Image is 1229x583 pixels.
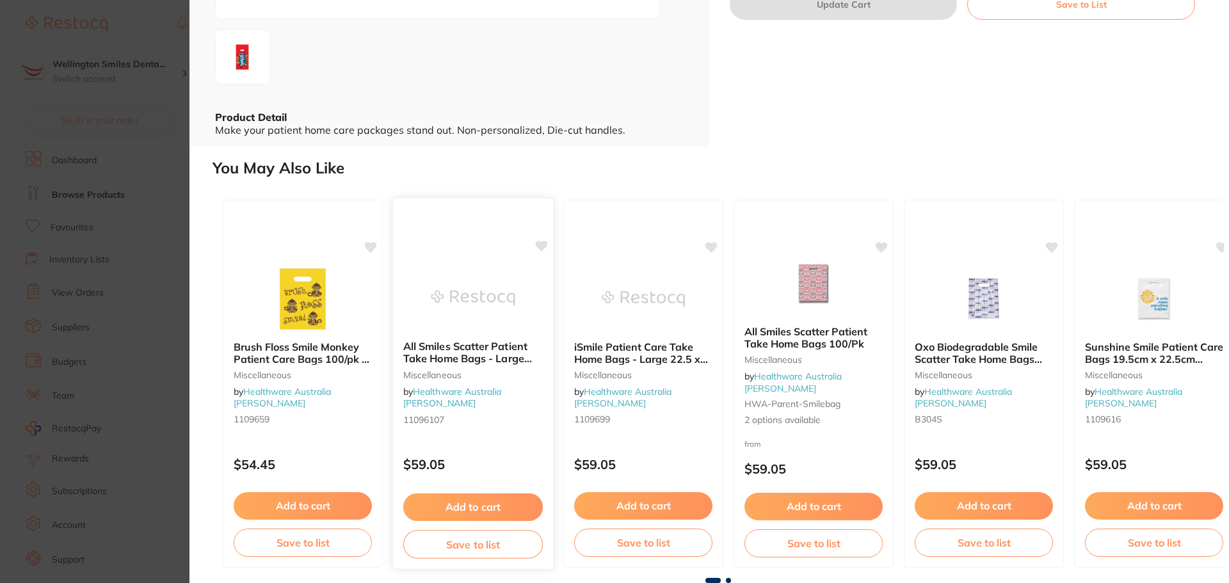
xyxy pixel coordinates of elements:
b: All Smiles Scatter Patient Take Home Bags - Large 22.5 x 30cm [403,341,543,365]
small: 11096107 [403,414,543,424]
span: by [1085,386,1182,409]
span: by [234,386,331,409]
p: $59.05 [744,461,883,476]
button: Add to cart [234,492,372,519]
img: All Smiles Scatter Patient Take Home Bags - Large 22.5 x 30cm [431,266,515,330]
img: Sunshine Smile Patient Care Bags 19.5cm x 22.5cm 100/Pk [1113,267,1196,331]
h2: You May Also Like [213,159,1224,177]
small: Miscellaneous [574,370,712,380]
a: Healthware Australia [PERSON_NAME] [574,386,671,409]
small: Miscellaneous [915,370,1053,380]
img: iSmile Patient Care Take Home Bags - Large 22.5 x 30cm [602,267,685,331]
b: iSmile Patient Care Take Home Bags - Large 22.5 x 30cm [574,341,712,365]
button: Save to list [744,529,883,557]
p: $54.45 [234,457,372,472]
small: HWA-parent-smilebag [744,399,883,409]
small: Miscellaneous [403,370,543,380]
b: All Smiles Scatter Patient Take Home Bags 100/Pk [744,326,883,349]
span: by [915,386,1012,409]
b: Product Detail [215,111,287,124]
b: Brush Floss Smile Monkey Patient Care Bags 100/pk - Large 22.5 x 30cm [234,341,372,365]
p: $59.05 [574,457,712,472]
span: 2 options available [744,414,883,427]
small: 1109616 [1085,414,1223,424]
b: Sunshine Smile Patient Care Bags 19.5cm x 22.5cm 100/Pk [1085,341,1223,365]
button: Save to list [574,529,712,557]
a: Healthware Australia [PERSON_NAME] [403,386,502,410]
small: 1109659 [234,414,372,424]
p: $59.05 [1085,457,1223,472]
b: Oxo Biodegradable Smile Scatter Take Home Bags 18.75 x 22.50cm 100/Pk [915,341,1053,365]
a: Healthware Australia [PERSON_NAME] [744,371,842,394]
img: Oxo Biodegradable Smile Scatter Take Home Bags 18.75 x 22.50cm 100/Pk [942,267,1025,331]
button: Add to cart [1085,492,1223,519]
span: by [574,386,671,409]
a: Healthware Australia [PERSON_NAME] [1085,386,1182,409]
button: Save to list [1085,529,1223,557]
p: $59.05 [403,458,543,472]
button: Add to cart [574,492,712,519]
button: Save to list [234,529,372,557]
small: B304S [915,414,1053,424]
img: Brush Floss Smile Monkey Patient Care Bags 100/pk - Large 22.5 x 30cm [261,267,344,331]
img: MTA5ODEzMS5qcGc [220,34,266,80]
small: Miscellaneous [1085,370,1223,380]
small: Miscellaneous [234,370,372,380]
small: 1109699 [574,414,712,424]
img: All Smiles Scatter Patient Take Home Bags 100/Pk [772,252,855,315]
button: Add to cart [403,493,543,521]
span: by [403,386,502,410]
button: Save to list [403,530,543,559]
small: Miscellaneous [744,355,883,365]
div: Make your patient home care packages stand out. Non-personalized, Die-cut handles. [215,124,684,136]
button: Add to cart [744,493,883,520]
a: Healthware Australia [PERSON_NAME] [234,386,331,409]
a: Healthware Australia [PERSON_NAME] [915,386,1012,409]
p: $59.05 [915,457,1053,472]
span: from [744,439,761,449]
button: Add to cart [915,492,1053,519]
span: by [744,371,842,394]
button: Save to list [915,529,1053,557]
